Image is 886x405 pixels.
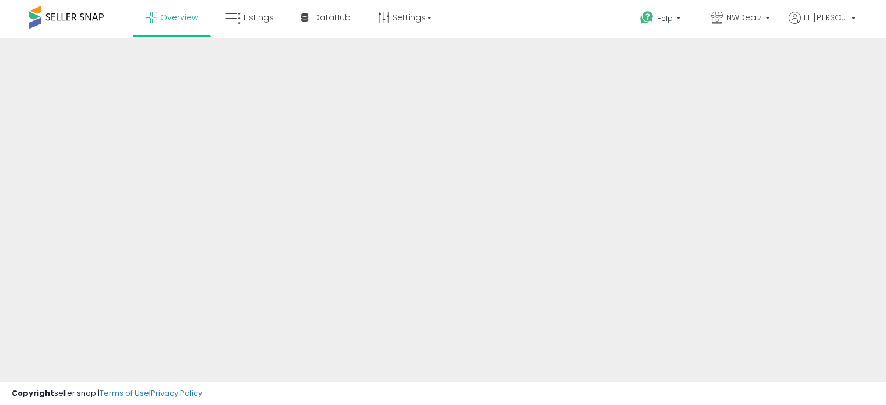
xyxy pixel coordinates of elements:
[640,10,654,25] i: Get Help
[314,12,351,23] span: DataHub
[631,2,693,38] a: Help
[243,12,274,23] span: Listings
[657,13,673,23] span: Help
[12,388,54,399] strong: Copyright
[804,12,848,23] span: Hi [PERSON_NAME]
[151,388,202,399] a: Privacy Policy
[160,12,198,23] span: Overview
[726,12,762,23] span: NWDealz
[789,12,856,38] a: Hi [PERSON_NAME]
[100,388,149,399] a: Terms of Use
[12,388,202,399] div: seller snap | |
